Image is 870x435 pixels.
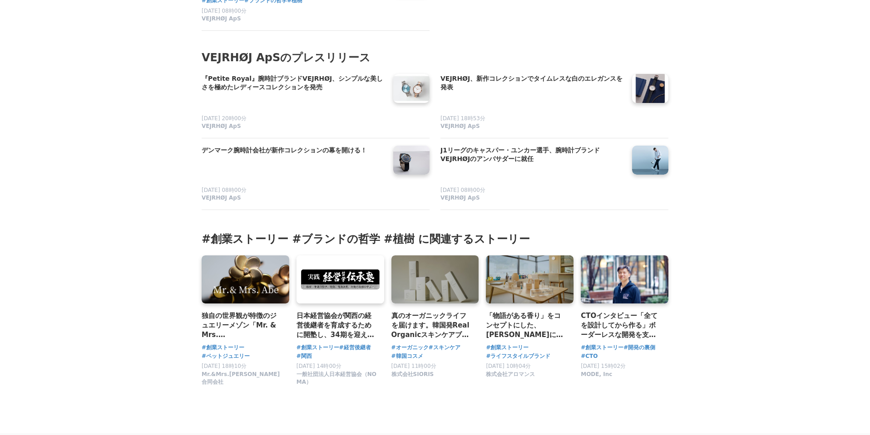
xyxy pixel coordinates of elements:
[202,49,668,66] h2: VEJRHØJ ApSのプレスリリース
[391,363,436,369] span: [DATE] 11時00分
[486,343,529,352] a: #創業ストーリー
[440,146,625,165] a: J1リーグのキャスパー・ユンカー選手、腕時計ブランドVEJRHØJのアンバサダーに就任
[297,352,312,361] a: #関西
[202,123,241,129] span: VEJRHØJ ApS
[202,187,247,193] span: [DATE] 08時00分
[391,343,429,352] a: #オーガニック
[486,311,566,340] a: 「物語がある香り」をコンセプトにした、[PERSON_NAME]による[PERSON_NAME]の創業ストーリー
[623,343,655,352] a: #開発の裏側
[486,352,550,361] a: #ライフスタイルブランド
[202,15,386,23] a: VEJRHØJ ApS
[440,74,625,93] a: VEJRHØJ、新作コレクションでタイムレスな白のエレガンスを発表
[391,352,423,361] a: #韓国コスメ
[202,115,247,122] span: [DATE] 20時00分
[202,371,282,386] span: Mr.&Mrs.[PERSON_NAME]合同会社
[202,343,244,352] a: #創業ストーリー
[440,123,480,129] span: VEJRHØJ ApS
[202,381,282,387] a: Mr.&Mrs.[PERSON_NAME]合同会社
[202,195,241,201] span: VEJRHØJ ApS
[202,123,386,131] a: VEJRHØJ ApS
[486,373,535,380] a: 株式会社アロマンス
[440,115,485,122] span: [DATE] 18時53分
[202,195,386,202] a: VEJRHØJ ApS
[391,373,434,380] a: 株式会社SIORIS
[202,311,282,340] a: 独自の世界観が特徴のジュエリーメゾン「Mr. & Mrs. [PERSON_NAME]」、 前例のないペットジュエリーとブランド誕生のストーリー
[440,195,480,201] span: VEJRHØJ ApS
[486,371,535,378] span: 株式会社アロマンス
[297,343,339,352] a: #創業ストーリー
[202,146,386,165] a: デンマーク腕時計会社が新作コレクションの幕を開ける！
[429,343,460,352] a: #スキンケア
[202,74,386,93] a: 『Petite Royal』腕時計ブランドVEJRHØJ、シンプルな美しさを極めたレディースコレクションを発売
[440,187,485,193] span: [DATE] 08時00分
[440,195,625,202] a: VEJRHØJ ApS
[297,381,377,387] a: 一般社団法人日本経営協会（NOMA）
[339,343,371,352] a: #経営後継者
[486,363,531,369] span: [DATE] 10時04分
[202,352,250,361] a: #ペットジュエリー
[581,352,598,361] a: #CTO
[202,146,386,156] h4: デンマーク腕時計会社が新作コレクションの幕を開ける！
[391,371,434,378] span: 株式会社SIORIS
[297,363,341,369] span: [DATE] 14時00分
[297,371,377,386] span: 一般社団法人日本経営協会（NOMA）
[581,363,626,369] span: [DATE] 15時02分
[391,311,472,340] a: 真のオーガニックライフを届けます。韓国発Real Organicスキンケアブランドsioris（シオリス）の創業ストーリー
[202,15,241,22] span: VEJRHØJ ApS
[202,232,668,246] h3: #創業ストーリー #ブランドの哲学 #植樹 に関連するストーリー
[440,146,625,164] h4: J1リーグのキャスパー・ユンカー選手、腕時計ブランドVEJRHØJのアンバサダーに就任
[581,373,612,380] a: MODE, Inc
[581,343,623,352] a: #創業ストーリー
[581,371,612,378] span: MODE, Inc
[297,311,377,340] a: 日本経営協会が関西の経営後継者を育成するために開塾し、34期を迎えた『経営哲学伝承塾』ストーリー
[202,8,247,14] span: [DATE] 08時00分
[440,123,625,131] a: VEJRHØJ ApS
[581,311,661,340] a: CTOインタビュー「全てを設計してから作る」ボーダーレスな開発を支える哲学
[202,363,247,369] span: [DATE] 18時10分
